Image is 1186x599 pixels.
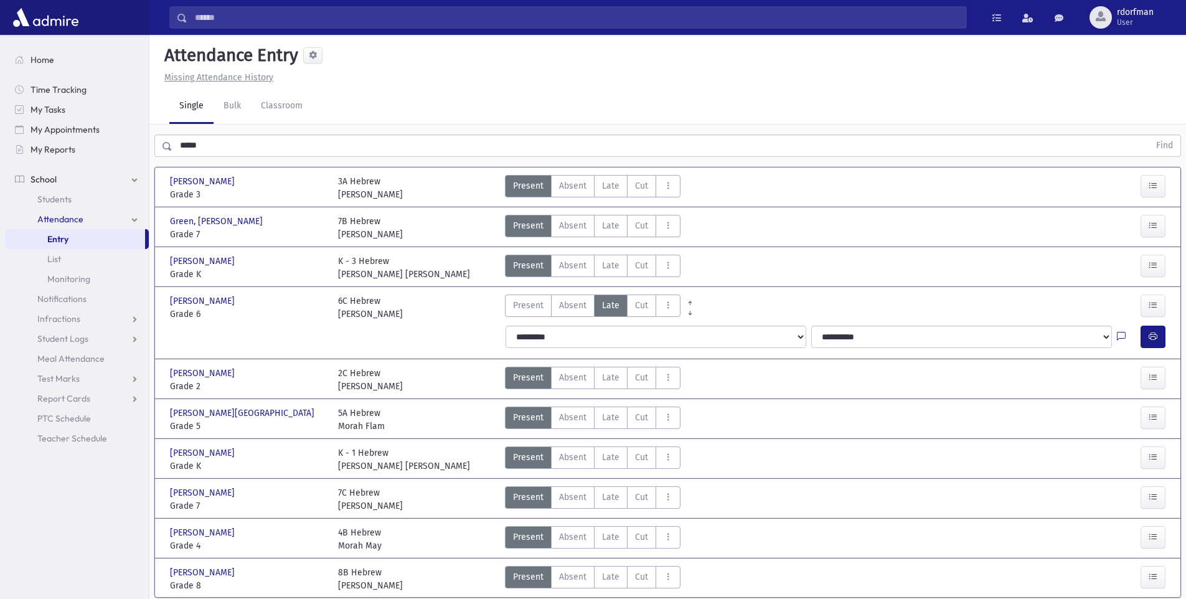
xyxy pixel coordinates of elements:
div: 8B Hebrew [PERSON_NAME] [338,566,403,592]
span: [PERSON_NAME] [170,175,237,188]
span: Present [513,531,544,544]
span: [PERSON_NAME][GEOGRAPHIC_DATA] [170,407,317,420]
span: Absent [559,219,586,232]
span: School [31,174,57,185]
span: Cut [635,451,648,464]
a: Time Tracking [5,80,149,100]
span: Late [602,570,619,583]
span: My Tasks [31,104,65,115]
span: Home [31,54,54,65]
span: Present [513,411,544,424]
span: PTC Schedule [37,413,91,424]
a: List [5,249,149,269]
div: 7B Hebrew [PERSON_NAME] [338,215,403,241]
span: Cut [635,411,648,424]
div: 6C Hebrew [PERSON_NAME] [338,295,403,321]
span: Cut [635,491,648,504]
span: Student Logs [37,333,88,344]
span: [PERSON_NAME] [170,566,237,579]
span: Grade 5 [170,420,326,433]
span: Present [513,451,544,464]
span: Present [513,179,544,192]
u: Missing Attendance History [164,72,273,83]
span: Absent [559,259,586,272]
span: Absent [559,299,586,312]
span: Notifications [37,293,87,304]
span: Grade 2 [170,380,326,393]
div: K - 3 Hebrew [PERSON_NAME] [PERSON_NAME] [338,255,470,281]
span: Cut [635,531,648,544]
span: Present [513,219,544,232]
span: Late [602,179,619,192]
span: Absent [559,179,586,192]
a: Single [169,89,214,124]
a: Infractions [5,309,149,329]
button: Find [1149,135,1180,156]
span: List [47,253,61,265]
div: AttTypes [505,407,680,433]
span: Grade 7 [170,228,326,241]
span: Grade 8 [170,579,326,592]
a: Monitoring [5,269,149,289]
span: Attendance [37,214,83,225]
a: PTC Schedule [5,408,149,428]
div: 7C Hebrew [PERSON_NAME] [338,486,403,512]
span: Entry [47,233,68,245]
span: Present [513,259,544,272]
span: Absent [559,411,586,424]
span: Late [602,219,619,232]
a: Student Logs [5,329,149,349]
span: Cut [635,371,648,384]
a: School [5,169,149,189]
a: My Appointments [5,120,149,139]
div: K - 1 Hebrew [PERSON_NAME] [PERSON_NAME] [338,446,470,473]
span: Infractions [37,313,80,324]
span: Absent [559,531,586,544]
span: Grade 7 [170,499,326,512]
div: AttTypes [505,175,680,201]
span: Time Tracking [31,84,87,95]
span: Late [602,531,619,544]
div: AttTypes [505,526,680,552]
span: Grade K [170,268,326,281]
span: Grade 6 [170,308,326,321]
span: [PERSON_NAME] [170,367,237,380]
span: [PERSON_NAME] [170,446,237,460]
span: Report Cards [37,393,90,404]
span: Absent [559,570,586,583]
span: Absent [559,451,586,464]
span: Cut [635,259,648,272]
span: Present [513,299,544,312]
a: Report Cards [5,389,149,408]
span: Grade K [170,460,326,473]
a: My Reports [5,139,149,159]
div: AttTypes [505,446,680,473]
span: Present [513,570,544,583]
a: My Tasks [5,100,149,120]
span: Cut [635,299,648,312]
span: Late [602,371,619,384]
span: Green, [PERSON_NAME] [170,215,265,228]
img: AdmirePro [10,5,82,30]
span: My Appointments [31,124,100,135]
a: Meal Attendance [5,349,149,369]
span: Late [602,491,619,504]
span: Meal Attendance [37,353,105,364]
a: Home [5,50,149,70]
div: AttTypes [505,367,680,393]
a: Notifications [5,289,149,309]
span: Monitoring [47,273,90,285]
span: Grade 3 [170,188,326,201]
div: AttTypes [505,486,680,512]
span: Late [602,451,619,464]
a: Entry [5,229,145,249]
div: 5A Hebrew Morah Flam [338,407,385,433]
span: Present [513,491,544,504]
span: Late [602,259,619,272]
span: Test Marks [37,373,80,384]
span: Cut [635,179,648,192]
span: Absent [559,491,586,504]
h5: Attendance Entry [159,45,298,66]
input: Search [187,6,966,29]
span: rdorfman [1117,7,1154,17]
